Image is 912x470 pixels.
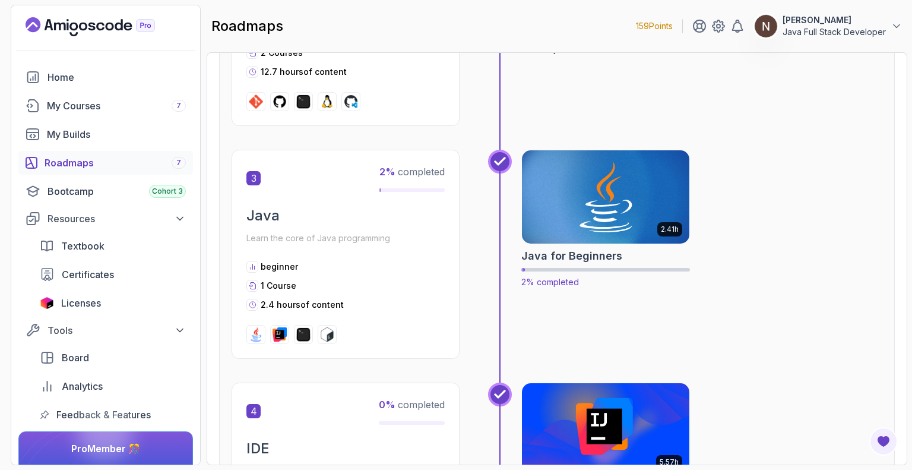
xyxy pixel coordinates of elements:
[18,122,193,146] a: builds
[56,408,151,422] span: Feedback & Features
[661,225,679,234] p: 2.41h
[273,327,287,342] img: intellij logo
[261,299,344,311] p: 2.4 hours of content
[320,94,334,109] img: linux logo
[61,296,101,310] span: Licenses
[783,26,886,38] p: Java Full Stack Developer
[246,230,445,247] p: Learn the core of Java programming
[47,70,186,84] div: Home
[47,184,186,198] div: Bootcamp
[344,94,358,109] img: codespaces logo
[261,48,303,58] span: 2 Courses
[636,20,673,32] p: 159 Points
[47,323,186,337] div: Tools
[783,14,886,26] p: [PERSON_NAME]
[261,261,298,273] p: beginner
[33,234,193,258] a: textbook
[755,15,777,37] img: user profile image
[40,297,54,309] img: jetbrains icon
[211,17,283,36] h2: roadmaps
[379,166,445,178] span: completed
[45,156,186,170] div: Roadmaps
[176,158,181,168] span: 7
[379,399,445,411] span: completed
[33,374,193,398] a: analytics
[273,94,287,109] img: github logo
[521,150,690,289] a: Java for Beginners card2.41hJava for Beginners2% completed
[18,65,193,89] a: home
[26,17,182,36] a: Landing page
[62,267,114,282] span: Certificates
[47,212,186,226] div: Resources
[18,208,193,229] button: Resources
[249,327,263,342] img: java logo
[176,101,181,111] span: 7
[61,239,104,253] span: Textbook
[261,280,296,291] span: 1 Course
[660,458,679,467] p: 5.57h
[33,346,193,370] a: board
[754,14,902,38] button: user profile image[PERSON_NAME]Java Full Stack Developer
[47,99,186,113] div: My Courses
[33,263,193,286] a: certificates
[246,206,445,225] h2: Java
[869,427,898,456] button: Open Feedback Button
[521,277,579,287] span: 2% completed
[521,248,622,264] h2: Java for Beginners
[62,379,103,393] span: Analytics
[246,171,261,185] span: 3
[320,327,334,342] img: bash logo
[33,403,193,427] a: feedback
[518,148,693,247] img: Java for Beginners card
[296,327,311,342] img: terminal logo
[249,94,263,109] img: git logo
[18,179,193,203] a: bootcamp
[33,291,193,315] a: licenses
[18,320,193,341] button: Tools
[379,166,395,178] span: 2 %
[379,399,395,411] span: 0 %
[47,127,186,141] div: My Builds
[62,351,89,365] span: Board
[246,439,445,458] h2: IDE
[296,94,311,109] img: terminal logo
[18,151,193,175] a: roadmaps
[152,187,183,196] span: Cohort 3
[261,66,347,78] p: 12.7 hours of content
[18,94,193,118] a: courses
[246,404,261,418] span: 4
